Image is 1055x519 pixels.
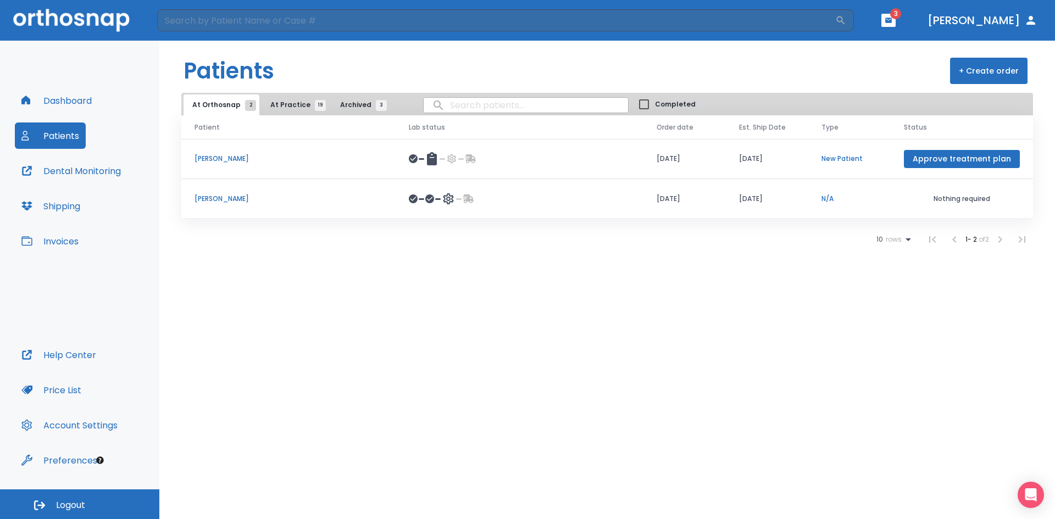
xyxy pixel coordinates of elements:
button: [PERSON_NAME] [923,10,1042,30]
button: Shipping [15,193,87,219]
span: At Practice [270,100,320,110]
button: Invoices [15,228,85,254]
span: Status [904,122,927,132]
img: Orthosnap [13,9,130,31]
button: Dental Monitoring [15,158,127,184]
span: 19 [315,100,326,111]
input: Search by Patient Name or Case # [157,9,835,31]
span: 1 - 2 [965,235,979,244]
p: Nothing required [904,194,1020,204]
p: New Patient [821,154,878,164]
td: [DATE] [726,179,808,219]
span: Type [821,122,839,132]
button: Patients [15,122,86,149]
div: Open Intercom Messenger [1018,482,1044,508]
button: + Create order [950,58,1028,84]
button: Dashboard [15,87,98,114]
span: 10 [876,236,883,243]
h1: Patients [184,54,274,87]
span: Patient [195,122,220,132]
p: [PERSON_NAME] [195,154,382,164]
span: Lab status [409,122,445,132]
span: rows [883,236,902,243]
p: N/A [821,194,878,204]
span: At Orthosnap [192,100,251,110]
input: search [424,94,628,116]
span: 3 [890,8,901,19]
span: Completed [655,99,696,109]
button: Account Settings [15,412,124,438]
div: tabs [184,94,392,115]
span: Logout [56,499,85,511]
p: [PERSON_NAME] [195,194,382,204]
button: Help Center [15,342,103,368]
span: Archived [340,100,381,110]
td: [DATE] [726,139,808,179]
button: Approve treatment plan [904,150,1020,168]
td: [DATE] [643,139,726,179]
span: Est. Ship Date [739,122,786,132]
td: [DATE] [643,179,726,219]
button: Preferences [15,447,104,473]
div: Tooltip anchor [95,455,105,465]
span: Order date [657,122,693,132]
span: 2 [245,100,256,111]
button: Price List [15,377,88,403]
span: 3 [376,100,387,111]
span: of 2 [979,235,989,244]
